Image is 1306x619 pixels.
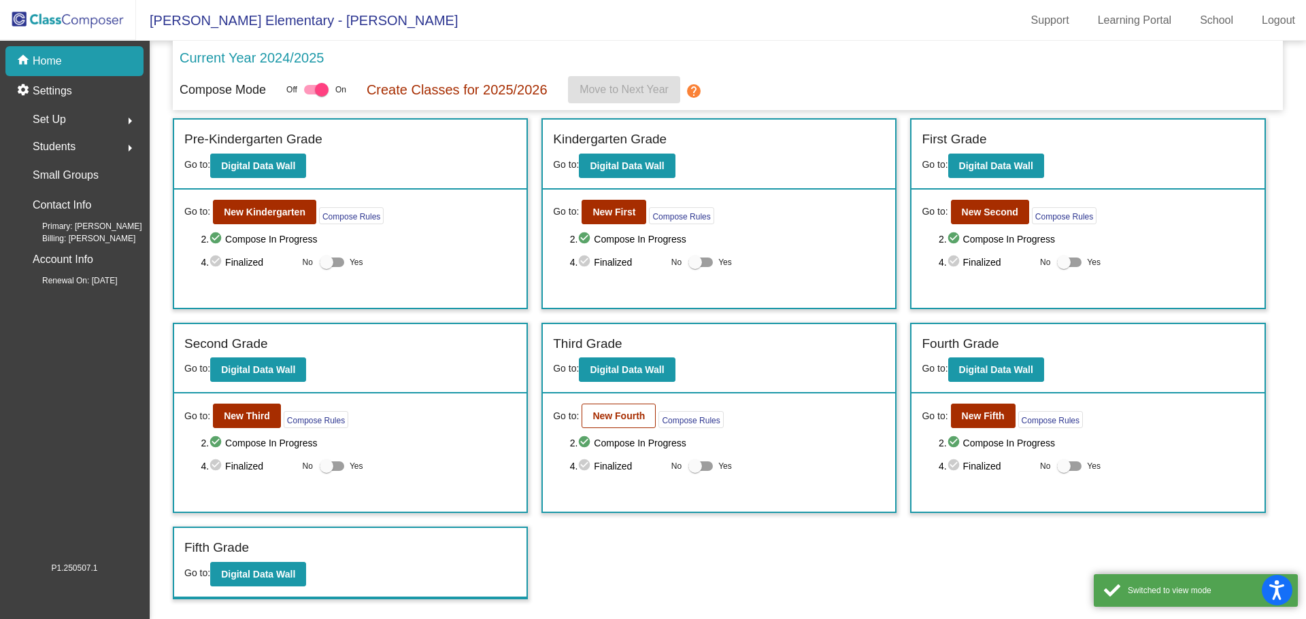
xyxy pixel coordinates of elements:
span: Renewal On: [DATE] [20,275,117,287]
span: 4. Finalized [201,458,295,474]
span: Yes [718,458,732,474]
span: 2. Compose In Progress [939,435,1254,451]
label: Fourth Grade [922,334,999,354]
b: New Fifth [962,410,1005,421]
button: New Third [213,404,281,428]
span: Go to: [553,205,579,219]
mat-icon: check_circle [947,458,963,474]
span: Yes [350,254,363,270]
span: Yes [1087,458,1101,474]
a: Logout [1251,10,1306,31]
span: Go to: [184,409,210,423]
button: Digital Data Wall [579,357,675,382]
span: Go to: [922,205,948,219]
button: New Fifth [951,404,1016,428]
label: Fifth Grade [184,538,249,558]
span: Billing: [PERSON_NAME] [20,232,135,245]
b: Digital Data Wall [959,160,1033,171]
mat-icon: arrow_right [122,140,138,156]
label: Second Grade [184,334,268,354]
button: Digital Data Wall [210,154,306,178]
span: 4. Finalized [201,254,295,270]
b: Digital Data Wall [590,160,664,171]
mat-icon: check_circle [577,231,594,247]
span: On [335,84,346,96]
span: 2. Compose In Progress [201,435,516,451]
button: Compose Rules [319,207,384,224]
p: Create Classes for 2025/2026 [367,79,548,100]
p: Account Info [33,250,93,269]
mat-icon: check_circle [577,435,594,451]
span: 4. Finalized [939,254,1033,270]
mat-icon: check_circle [577,458,594,474]
b: New Fourth [592,410,645,421]
mat-icon: check_circle [209,231,225,247]
span: Move to Next Year [580,84,669,95]
button: Compose Rules [1018,411,1083,428]
p: Home [33,53,62,69]
button: Digital Data Wall [210,562,306,586]
mat-icon: check_circle [947,254,963,270]
label: Third Grade [553,334,622,354]
span: 2. Compose In Progress [201,231,516,247]
mat-icon: check_circle [209,254,225,270]
b: New First [592,207,635,217]
p: Settings [33,83,72,99]
b: Digital Data Wall [221,364,295,375]
button: Compose Rules [649,207,714,224]
button: Move to Next Year [568,76,680,103]
span: Yes [350,458,363,474]
span: Students [33,137,76,156]
button: Compose Rules [1032,207,1096,224]
button: Compose Rules [284,411,348,428]
b: New Second [962,207,1018,217]
button: New Fourth [582,404,656,428]
span: 4. Finalized [939,458,1033,474]
button: New Kindergarten [213,200,316,224]
mat-icon: check_circle [209,435,225,451]
p: Compose Mode [180,81,266,99]
button: New First [582,200,646,224]
a: Support [1020,10,1080,31]
mat-icon: help [686,83,702,99]
label: First Grade [922,130,986,149]
button: New Second [951,200,1029,224]
span: No [671,256,682,268]
span: Go to: [553,159,579,170]
p: Current Year 2024/2025 [180,48,324,68]
span: 2. Compose In Progress [939,231,1254,247]
span: Primary: [PERSON_NAME] [20,220,142,232]
mat-icon: check_circle [209,458,225,474]
b: Digital Data Wall [221,569,295,580]
mat-icon: home [16,53,33,69]
button: Compose Rules [658,411,723,428]
button: Digital Data Wall [210,357,306,382]
span: 4. Finalized [570,254,665,270]
button: Digital Data Wall [579,154,675,178]
span: Go to: [184,205,210,219]
span: Go to: [922,363,948,374]
b: Digital Data Wall [959,364,1033,375]
span: No [1040,256,1050,268]
p: Contact Info [33,196,91,215]
span: Set Up [33,110,66,129]
span: 2. Compose In Progress [570,435,886,451]
b: Digital Data Wall [221,160,295,171]
mat-icon: arrow_right [122,113,138,129]
b: New Kindergarten [224,207,305,217]
label: Kindergarten Grade [553,130,667,149]
span: No [671,460,682,472]
label: Pre-Kindergarten Grade [184,130,322,149]
span: Yes [1087,254,1101,270]
span: No [1040,460,1050,472]
span: [PERSON_NAME] Elementary - [PERSON_NAME] [136,10,458,31]
span: Go to: [922,159,948,170]
span: 2. Compose In Progress [570,231,886,247]
span: Go to: [184,159,210,170]
a: School [1189,10,1244,31]
span: Go to: [553,409,579,423]
span: Go to: [553,363,579,374]
p: Small Groups [33,166,99,185]
b: Digital Data Wall [590,364,664,375]
mat-icon: settings [16,83,33,99]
